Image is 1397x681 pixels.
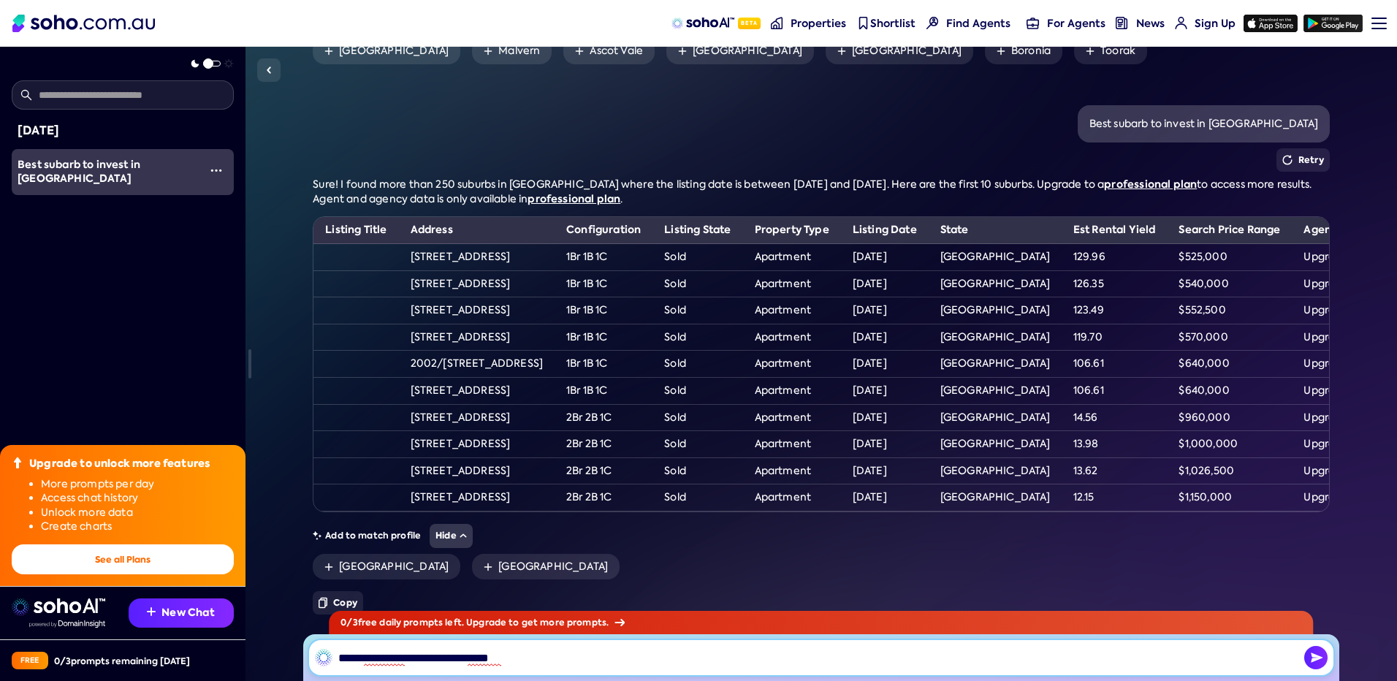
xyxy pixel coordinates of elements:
td: [GEOGRAPHIC_DATA] [929,378,1062,405]
td: $1,150,000 [1167,484,1292,511]
td: 2Br 2B 1C [555,457,652,484]
td: [DATE] [841,457,929,484]
span: News [1136,16,1165,31]
button: See all Plans [12,544,234,574]
span: Properties [791,16,846,31]
div: Free [12,652,48,669]
td: Sold [652,484,742,511]
td: [STREET_ADDRESS] [399,431,555,458]
td: Apartment [743,351,841,378]
img: Soho Logo [12,15,155,32]
span: Sure! I found more than 250 suburbs in [GEOGRAPHIC_DATA] where the listing date is between [DATE]... [313,178,1104,191]
td: [STREET_ADDRESS] [399,484,555,511]
span: Best subarb to invest in [GEOGRAPHIC_DATA] [18,157,140,186]
div: 0 / 3 prompts remaining [DATE] [54,655,190,667]
td: 2Br 2B 1C [555,404,652,431]
td: [DATE] [841,351,929,378]
td: Sold [652,324,742,351]
td: [DATE] [841,378,929,405]
a: Boronia [985,38,1062,64]
td: [GEOGRAPHIC_DATA] [929,270,1062,297]
button: Retry [1276,148,1330,172]
th: Est Rental Yield [1062,217,1168,243]
td: $570,000 [1167,324,1292,351]
td: 2Br 2B 1C [555,484,652,511]
td: Apartment [743,404,841,431]
th: Listing State [652,217,742,243]
td: $1,000,000 [1167,431,1292,458]
img: Upgrade icon [12,457,23,468]
img: for-agents-nav icon [1027,17,1039,29]
img: app-store icon [1244,15,1298,32]
td: $525,000 [1167,244,1292,271]
td: [GEOGRAPHIC_DATA] [929,297,1062,324]
a: Malvern [472,38,552,64]
td: [DATE] [841,404,929,431]
th: Listing Date [841,217,929,243]
img: Copy icon [319,597,327,609]
td: 1Br 1B 1C [555,244,652,271]
td: [GEOGRAPHIC_DATA] [929,324,1062,351]
td: 106.61 [1062,351,1168,378]
span: Beta [738,18,761,29]
img: Find agents icon [926,17,939,29]
div: Upgrade to unlock more features [29,457,210,471]
td: [DATE] [841,324,929,351]
td: Sold [652,351,742,378]
a: [GEOGRAPHIC_DATA] [472,554,620,580]
td: [DATE] [841,244,929,271]
img: Sidebar toggle icon [260,61,278,79]
img: SohoAI logo black [315,649,332,666]
span: Find Agents [946,16,1010,31]
td: 13.62 [1062,457,1168,484]
td: 2Br 2B 1C [555,431,652,458]
td: 1Br 1B 1C [555,324,652,351]
li: Access chat history [41,491,234,506]
td: Apartment [743,324,841,351]
img: Recommendation icon [147,607,156,616]
div: 0 / 3 free daily prompts left. Upgrade to get more prompts. [329,611,1313,634]
td: 119.70 [1062,324,1168,351]
td: [STREET_ADDRESS] [399,297,555,324]
td: [STREET_ADDRESS] [399,404,555,431]
a: professional plan [1104,177,1197,191]
td: Apartment [743,297,841,324]
td: 13.98 [1062,431,1168,458]
td: $640,000 [1167,351,1292,378]
td: Sold [652,378,742,405]
th: Search Price Range [1167,217,1292,243]
td: Apartment [743,431,841,458]
td: $1,026,500 [1167,457,1292,484]
td: [STREET_ADDRESS] [399,378,555,405]
img: sohoAI logo [671,18,734,29]
th: Address [399,217,555,243]
td: Apartment [743,244,841,271]
div: Best subarb to invest in sydney [18,158,199,186]
td: Sold [652,270,742,297]
span: Shortlist [870,16,916,31]
td: [GEOGRAPHIC_DATA] [929,351,1062,378]
td: $552,500 [1167,297,1292,324]
td: [GEOGRAPHIC_DATA] [929,457,1062,484]
td: 129.96 [1062,244,1168,271]
a: Best subarb to invest in [GEOGRAPHIC_DATA] [12,149,199,195]
span: . [620,192,623,205]
td: [DATE] [841,297,929,324]
td: 1Br 1B 1C [555,351,652,378]
button: Send [1304,646,1328,669]
li: Create charts [41,520,234,534]
td: 14.56 [1062,404,1168,431]
td: Sold [652,431,742,458]
img: Retry icon [1282,155,1293,165]
td: 106.61 [1062,378,1168,405]
th: Listing Title [313,217,398,243]
div: [DATE] [18,121,228,140]
a: [GEOGRAPHIC_DATA] [826,38,973,64]
img: sohoai logo [12,598,105,616]
td: [STREET_ADDRESS] [399,244,555,271]
td: Sold [652,297,742,324]
td: [GEOGRAPHIC_DATA] [929,404,1062,431]
img: properties-nav icon [771,17,783,29]
button: Hide [430,524,473,548]
a: professional plan [528,191,620,206]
